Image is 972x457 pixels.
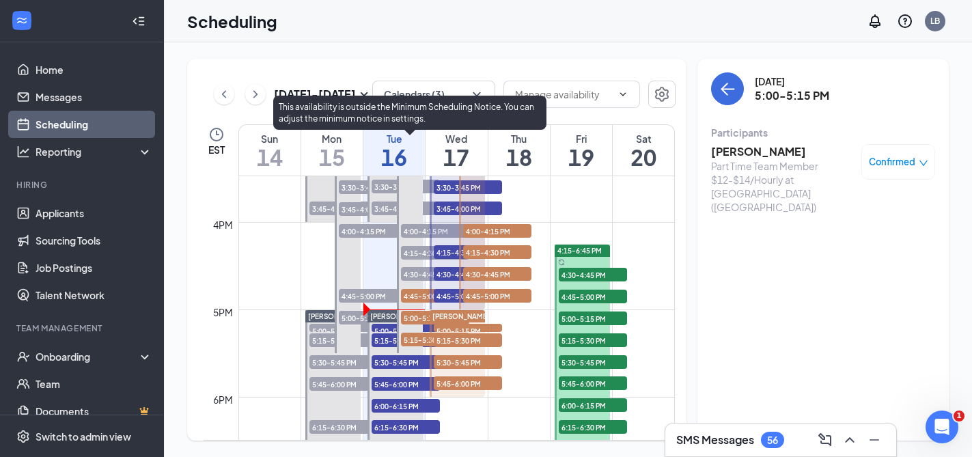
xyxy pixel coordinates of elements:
span: 4:15-6:45 PM [557,246,602,255]
div: Wed [426,132,487,146]
svg: Minimize [866,432,883,448]
svg: Settings [654,86,670,102]
span: down [919,158,928,168]
span: 4:30-4:45 PM [463,267,531,281]
span: 3:45-4:00 PM [434,202,502,215]
div: This availability is outside the Minimum Scheduling Notice. You can adjust the minimum notice in ... [273,96,546,130]
a: Scheduling [36,111,152,138]
span: 5:15-5:30 PM [434,333,502,347]
span: 1 [954,411,964,421]
a: September 19, 2025 [551,125,612,176]
span: 5:45-6:00 PM [372,377,440,391]
svg: WorkstreamLogo [15,14,29,27]
a: September 17, 2025 [426,125,487,176]
h3: [PERSON_NAME] [711,144,855,159]
button: ChevronRight [245,84,266,105]
div: Tue [363,132,425,146]
span: 5:00-5:15 PM [309,324,378,337]
span: 4:30-4:45 PM [559,268,627,281]
span: 3:45-4:00 PM [309,202,378,215]
div: Sat [613,132,674,146]
div: 5pm [210,305,236,320]
a: DocumentsCrown [36,398,152,425]
span: 4:45-5:00 PM [339,289,407,303]
div: Participants [711,126,935,139]
span: 5:15-5:30 PM [372,333,440,347]
h1: 18 [488,146,550,169]
svg: QuestionInfo [897,13,913,29]
span: 4:45-5:00 PM [463,289,531,303]
span: 5:45-6:00 PM [559,376,627,390]
span: 5:00-5:15 PM [559,311,627,325]
span: 5:30-5:45 PM [559,355,627,369]
a: Sourcing Tools [36,227,152,254]
svg: ChevronRight [249,86,262,102]
span: 4:15-4:30 PM [434,245,502,259]
button: ChevronLeft [214,84,234,105]
svg: ComposeMessage [817,432,833,448]
div: 6pm [210,392,236,407]
span: Confirmed [869,155,915,169]
div: Sun [239,132,301,146]
h1: 15 [301,146,363,169]
a: September 15, 2025 [301,125,363,176]
div: Mon [301,132,363,146]
svg: Collapse [132,14,145,28]
svg: Analysis [16,145,30,158]
span: 5:45-6:00 PM [309,377,378,391]
span: 4:00-4:15 PM [339,224,407,238]
button: ComposeMessage [814,429,836,451]
button: back-button [711,72,744,105]
div: 56 [767,434,778,446]
h3: SMS Messages [676,432,754,447]
span: 4:15-4:30 PM [463,245,531,259]
svg: ChevronLeft [217,86,231,102]
div: Reporting [36,145,153,158]
svg: ArrowLeft [719,81,736,97]
span: 5:00-5:15 PM [339,311,407,324]
div: Switch to admin view [36,430,131,443]
a: September 16, 2025 [363,125,425,176]
svg: ChevronUp [842,432,858,448]
span: 3:45-4:00 PM [339,202,407,216]
a: September 18, 2025 [488,125,550,176]
span: 5:15-5:30 PM [309,333,378,347]
h1: 19 [551,146,612,169]
button: ChevronUp [839,429,861,451]
iframe: Intercom live chat [926,411,958,443]
div: Team Management [16,322,150,334]
span: 3:45-4:00 PM [372,202,440,215]
span: 4:15-4:30 PM [401,246,469,260]
a: Messages [36,83,152,111]
span: 6:15-6:30 PM [309,420,378,434]
svg: ChevronDown [470,87,484,101]
a: September 14, 2025 [239,125,301,176]
h1: 14 [239,146,301,169]
span: 4:30-4:45 PM [434,267,502,281]
span: 3:30-3:45 PM [434,180,502,194]
div: [DATE] [755,74,829,88]
button: Settings [648,81,676,108]
span: 5:30-5:45 PM [434,355,502,369]
div: LB [930,15,940,27]
div: Thu [488,132,550,146]
span: 6:15-6:30 PM [559,420,627,434]
svg: Notifications [867,13,883,29]
h1: 17 [426,146,487,169]
h3: [DATE] - [DATE] [274,87,356,102]
svg: UserCheck [16,350,30,363]
span: 5:00-5:15 PM [401,311,469,324]
span: 6:00-6:15 PM [372,399,440,413]
span: 5:30-5:45 PM [309,355,378,369]
span: 4:00-4:15 PM [463,224,531,238]
span: 3:30-3:45 PM [372,180,440,193]
a: Applicants [36,199,152,227]
svg: Clock [208,126,225,143]
span: [PERSON_NAME] [432,312,490,320]
h1: Scheduling [187,10,277,33]
h1: 16 [363,146,425,169]
span: 5:15-5:30 PM [559,333,627,347]
a: Talent Network [36,281,152,309]
div: Hiring [16,179,150,191]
